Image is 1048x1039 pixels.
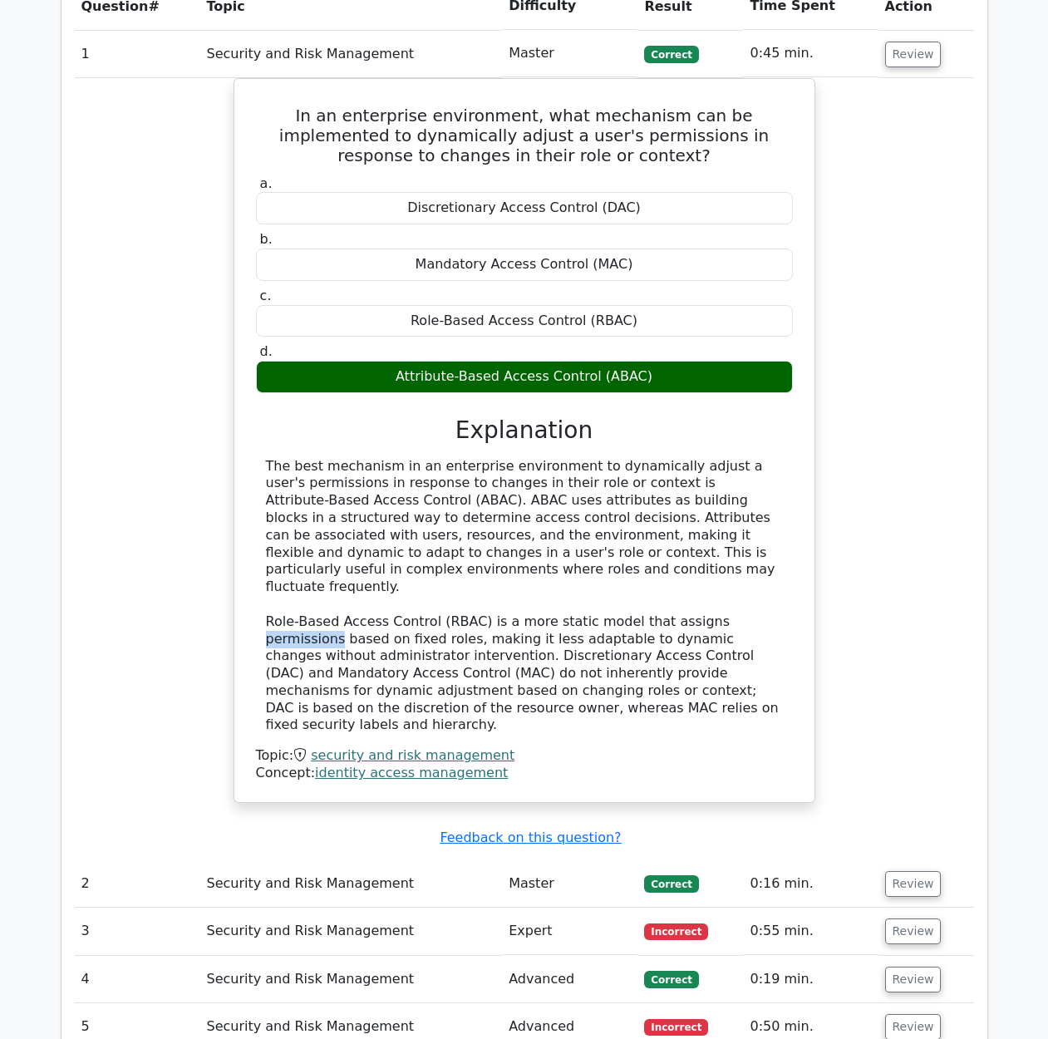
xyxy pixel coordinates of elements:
[200,860,503,908] td: Security and Risk Management
[260,231,273,247] span: b.
[200,908,503,955] td: Security and Risk Management
[644,1019,708,1036] span: Incorrect
[75,860,200,908] td: 2
[644,46,698,62] span: Correct
[315,765,508,780] a: identity access management
[266,416,783,445] h3: Explanation
[256,747,793,765] div: Topic:
[75,908,200,955] td: 3
[502,908,637,955] td: Expert
[644,923,708,940] span: Incorrect
[440,830,621,845] a: Feedback on this question?
[743,30,878,77] td: 0:45 min.
[256,765,793,782] div: Concept:
[885,967,942,992] button: Review
[885,918,942,944] button: Review
[260,343,273,359] span: d.
[743,860,878,908] td: 0:16 min.
[311,747,514,763] a: security and risk management
[743,908,878,955] td: 0:55 min.
[260,288,272,303] span: c.
[885,871,942,897] button: Review
[502,956,637,1003] td: Advanced
[200,30,503,77] td: Security and Risk Management
[256,192,793,224] div: Discretionary Access Control (DAC)
[256,249,793,281] div: Mandatory Access Control (MAC)
[75,30,200,77] td: 1
[254,106,795,165] h5: In an enterprise environment, what mechanism can be implemented to dynamically adjust a user's pe...
[644,971,698,987] span: Correct
[743,956,878,1003] td: 0:19 min.
[502,30,637,77] td: Master
[256,305,793,337] div: Role-Based Access Control (RBAC)
[75,956,200,1003] td: 4
[260,175,273,191] span: a.
[200,956,503,1003] td: Security and Risk Management
[256,361,793,393] div: Attribute-Based Access Control (ABAC)
[502,860,637,908] td: Master
[644,875,698,892] span: Correct
[885,42,942,67] button: Review
[266,458,783,735] div: The best mechanism in an enterprise environment to dynamically adjust a user's permissions in res...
